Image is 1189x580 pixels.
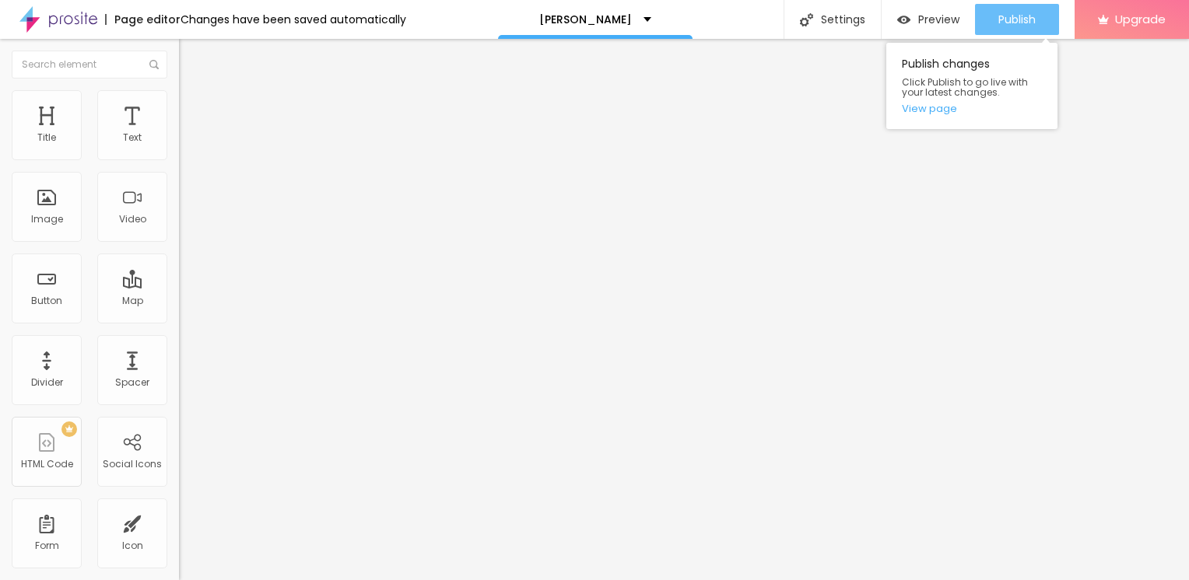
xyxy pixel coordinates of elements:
a: View page [902,103,1042,114]
div: Image [31,214,63,225]
div: Spacer [115,377,149,388]
input: Search element [12,51,167,79]
div: Changes have been saved automatically [181,14,406,25]
div: Icon [122,540,143,551]
span: Preview [918,13,959,26]
button: Preview [882,4,975,35]
span: Upgrade [1115,12,1166,26]
div: Text [123,132,142,143]
p: [PERSON_NAME] [539,14,632,25]
img: view-1.svg [897,13,910,26]
div: Title [37,132,56,143]
div: Divider [31,377,63,388]
div: Social Icons [103,459,162,470]
img: Icone [149,60,159,69]
div: Button [31,295,62,306]
div: Page editor [105,14,181,25]
span: Publish [998,13,1036,26]
div: HTML Code [21,459,73,470]
div: Publish changes [886,43,1057,129]
div: Video [119,214,146,225]
div: Map [122,295,143,306]
iframe: Editor [179,39,1189,580]
img: Icone [800,13,813,26]
button: Publish [975,4,1059,35]
div: Form [35,540,59,551]
span: Click Publish to go live with your latest changes. [902,77,1042,97]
